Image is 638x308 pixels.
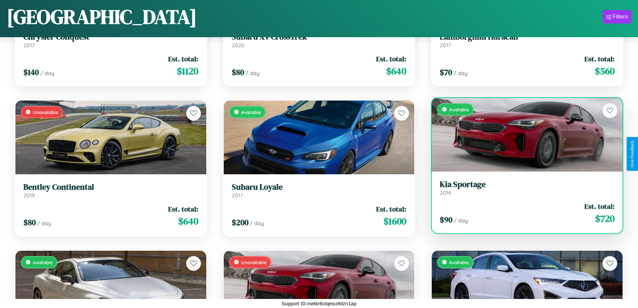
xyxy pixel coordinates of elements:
[595,212,615,225] span: $ 720
[440,67,452,78] span: $ 70
[595,64,615,78] span: $ 560
[376,204,406,214] span: Est. total:
[177,64,198,78] span: $ 1120
[440,180,615,196] a: Kia Sportage2014
[33,109,58,115] span: Unavailable
[454,217,468,224] span: / day
[282,299,356,308] p: Support ID: metkr6ctqesu9dzn1ap
[440,214,452,225] span: $ 90
[23,32,198,42] h3: Chrysler Conquest
[440,42,451,49] span: 2017
[168,204,198,214] span: Est. total:
[23,67,39,78] span: $ 140
[232,182,407,199] a: Subaru Loyale2017
[613,13,628,20] div: Filters
[232,32,407,42] h3: Subaru XV CrossTrek
[23,182,198,199] a: Bentley Continental2019
[232,32,407,49] a: Subaru XV CrossTrek2020
[232,217,249,228] span: $ 200
[241,259,267,265] span: Unavailable
[250,220,264,227] span: / day
[232,42,244,49] span: 2020
[603,10,631,23] button: Filters
[23,182,198,192] h3: Bentley Continental
[7,3,197,30] h1: [GEOGRAPHIC_DATA]
[386,64,406,78] span: $ 640
[23,42,34,49] span: 2017
[440,32,615,49] a: Lamborghini Huracan2017
[245,70,260,76] span: / day
[168,54,198,64] span: Est. total:
[630,140,635,168] div: Give Feedback
[232,182,407,192] h3: Subaru Loyale
[584,201,615,211] span: Est. total:
[23,217,36,228] span: $ 80
[232,192,243,199] span: 2017
[584,54,615,64] span: Est. total:
[241,109,261,115] span: Available
[453,70,468,76] span: / day
[449,107,469,112] span: Available
[440,180,615,189] h3: Kia Sportage
[440,189,451,196] span: 2014
[232,67,244,78] span: $ 80
[383,214,406,228] span: $ 1600
[23,32,198,49] a: Chrysler Conquest2017
[178,214,198,228] span: $ 640
[376,54,406,64] span: Est. total:
[440,32,615,42] h3: Lamborghini Huracan
[23,192,35,199] span: 2019
[33,259,53,265] span: Available
[37,220,51,227] span: / day
[40,70,54,76] span: / day
[449,259,469,265] span: Available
